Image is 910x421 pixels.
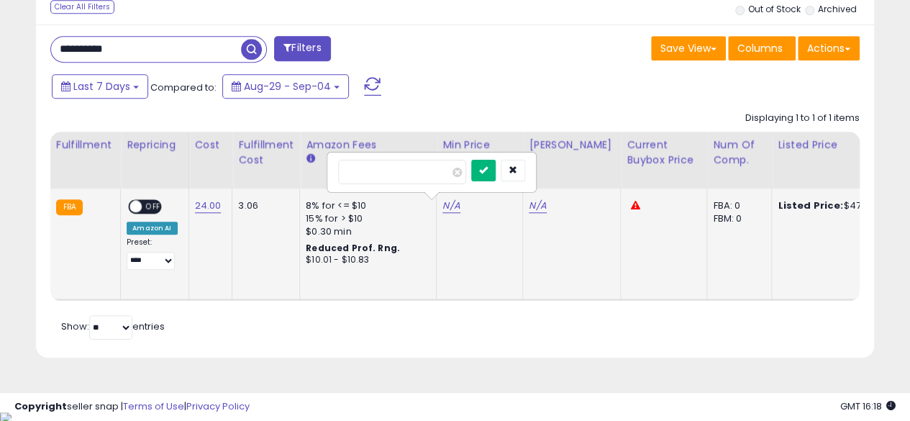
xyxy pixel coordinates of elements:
[127,137,182,153] div: Repricing
[747,3,800,15] label: Out of Stock
[56,137,114,153] div: Fulfillment
[798,36,860,60] button: Actions
[306,153,314,166] small: Amazon Fees.
[529,199,546,213] a: N/A
[238,137,294,168] div: Fulfillment Cost
[778,199,843,212] b: Listed Price:
[61,320,165,333] span: Show: entries
[713,212,760,225] div: FBM: 0
[244,79,331,94] span: Aug-29 - Sep-04
[745,112,860,125] div: Displaying 1 to 1 of 1 items
[713,137,765,168] div: Num of Comp.
[238,199,288,212] div: 3.06
[186,399,250,413] a: Privacy Policy
[442,199,460,213] a: N/A
[150,81,217,94] span: Compared to:
[442,137,517,153] div: Min Price
[778,199,897,212] div: $47.98
[713,199,760,212] div: FBA: 0
[306,225,425,238] div: $0.30 min
[127,237,177,270] div: Preset:
[840,399,896,413] span: 2025-09-13 16:18 GMT
[195,137,227,153] div: Cost
[127,222,177,235] div: Amazon AI
[728,36,796,60] button: Columns
[306,242,400,254] b: Reduced Prof. Rng.
[627,137,701,168] div: Current Buybox Price
[778,137,902,153] div: Listed Price
[737,41,783,55] span: Columns
[14,400,250,414] div: seller snap | |
[274,36,330,61] button: Filters
[52,74,148,99] button: Last 7 Days
[306,254,425,266] div: $10.01 - $10.83
[529,137,614,153] div: [PERSON_NAME]
[142,201,165,213] span: OFF
[56,199,83,215] small: FBA
[123,399,184,413] a: Terms of Use
[73,79,130,94] span: Last 7 Days
[306,199,425,212] div: 8% for <= $10
[222,74,349,99] button: Aug-29 - Sep-04
[306,137,430,153] div: Amazon Fees
[14,399,67,413] strong: Copyright
[306,212,425,225] div: 15% for > $10
[195,199,222,213] a: 24.00
[651,36,726,60] button: Save View
[818,3,857,15] label: Archived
